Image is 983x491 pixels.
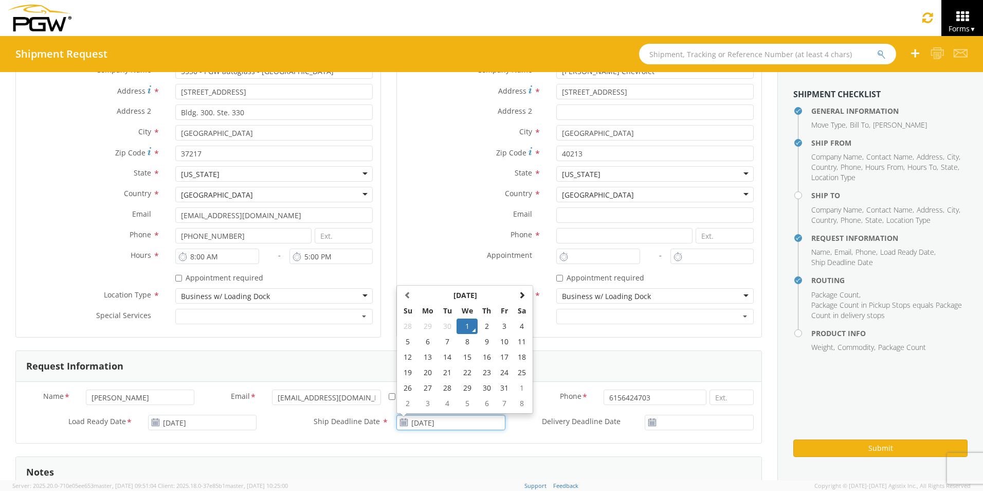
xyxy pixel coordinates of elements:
[96,310,151,320] span: Special Services
[811,300,962,320] span: Package Count in Pickup Stops equals Package Count in delivery stops
[457,349,478,365] td: 15
[417,319,439,334] td: 29
[917,205,943,215] span: Address
[709,390,754,405] input: Ext.
[513,396,531,411] td: 8
[811,205,862,215] span: Company Name
[175,275,182,282] input: Appointment required
[866,205,914,215] li: ,
[138,127,151,136] span: City
[68,416,126,428] span: Load Ready Date
[811,247,830,257] span: Name
[399,349,417,365] td: 12
[811,290,861,300] li: ,
[639,44,896,64] input: Shipment, Tracking or Reference Number (at least 4 chars)
[417,365,439,380] td: 20
[834,247,853,257] li: ,
[181,169,220,180] div: [US_STATE]
[811,191,968,199] h4: Ship To
[399,365,417,380] td: 19
[556,275,563,282] input: Appointment required
[947,205,959,215] span: City
[457,303,478,319] th: We
[811,139,968,147] h4: Ship From
[838,342,876,353] li: ,
[417,288,513,303] th: Select Month
[917,205,944,215] li: ,
[496,334,513,349] td: 10
[811,329,968,337] h4: Product Info
[130,230,151,239] span: Phone
[115,148,145,157] span: Zip Code
[907,162,938,172] li: ,
[439,319,457,334] td: 30
[399,303,417,319] th: Su
[513,303,531,319] th: Sa
[457,380,478,396] td: 29
[865,215,884,225] li: ,
[542,416,621,426] span: Delivery Deadline Date
[104,290,151,300] span: Location Type
[917,152,943,162] span: Address
[793,440,968,457] button: Submit
[850,120,869,130] span: Bill To
[811,120,847,130] li: ,
[505,188,532,198] span: Country
[158,482,288,489] span: Client: 2025.18.0-37e85b1
[231,391,250,403] span: Email
[496,380,513,396] td: 31
[478,365,496,380] td: 23
[562,291,651,302] div: Business w/ Loading Dock
[811,152,862,162] span: Company Name
[12,482,156,489] span: Server: 2025.20.0-710e05ee653
[478,334,496,349] td: 9
[513,380,531,396] td: 1
[513,209,532,219] span: Email
[556,271,646,283] label: Appointment required
[696,228,754,243] input: Ext.
[880,247,934,257] span: Load Ready Date
[811,234,968,242] h4: Request Information
[457,334,478,349] td: 8
[866,152,913,162] span: Contact Name
[26,361,123,372] h3: Request Information
[562,169,600,180] div: [US_STATE]
[511,230,532,239] span: Phone
[850,120,870,130] li: ,
[947,152,959,162] span: City
[478,380,496,396] td: 30
[417,303,439,319] th: Mo
[515,168,532,178] span: State
[478,303,496,319] th: Th
[399,334,417,349] td: 5
[496,349,513,365] td: 17
[26,467,54,478] h3: Notes
[560,391,581,403] span: Phone
[811,342,833,352] span: Weight
[124,188,151,198] span: Country
[814,482,971,490] span: Copyright © [DATE]-[DATE] Agistix Inc., All Rights Reserved
[389,390,438,402] label: Merchant
[518,291,525,299] span: Next Month
[478,349,496,365] td: 16
[496,396,513,411] td: 7
[496,365,513,380] td: 24
[389,393,395,400] input: Merchant
[496,148,526,157] span: Zip Code
[524,482,547,489] a: Support
[866,152,914,162] li: ,
[513,365,531,380] td: 25
[513,319,531,334] td: 4
[439,349,457,365] td: 14
[496,303,513,319] th: Fr
[886,215,931,225] span: Location Type
[8,5,71,31] img: pgw-form-logo-1aaa8060b1cc70fad034.png
[878,342,926,352] span: Package Count
[811,162,836,172] span: Country
[498,86,526,96] span: Address
[134,168,151,178] span: State
[811,152,864,162] li: ,
[841,162,863,172] li: ,
[841,215,863,225] li: ,
[519,127,532,136] span: City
